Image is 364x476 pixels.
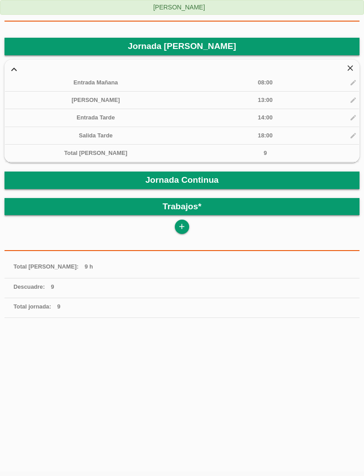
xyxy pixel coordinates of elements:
[13,263,79,270] span: Total [PERSON_NAME]:
[4,172,360,189] header: Jornada Continua
[71,97,120,103] span: [PERSON_NAME]
[175,220,189,234] a: add
[84,263,88,270] span: 9
[258,132,273,139] span: 18:00
[7,63,21,75] i: expand_more
[4,198,360,215] header: Trabajos*
[4,38,360,55] header: Jornada [PERSON_NAME]
[258,97,273,103] span: 13:00
[258,114,273,121] span: 14:00
[51,283,54,290] span: 9
[79,132,112,139] span: Salida Tarde
[76,114,115,121] span: Entrada Tarde
[13,303,51,310] span: Total jornada:
[57,303,60,310] span: 9
[343,64,357,73] i: close
[178,220,186,234] i: add
[89,263,93,270] span: h
[74,79,118,86] span: Entrada Mañana
[13,283,45,290] span: Descuadre:
[258,79,273,86] span: 08:00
